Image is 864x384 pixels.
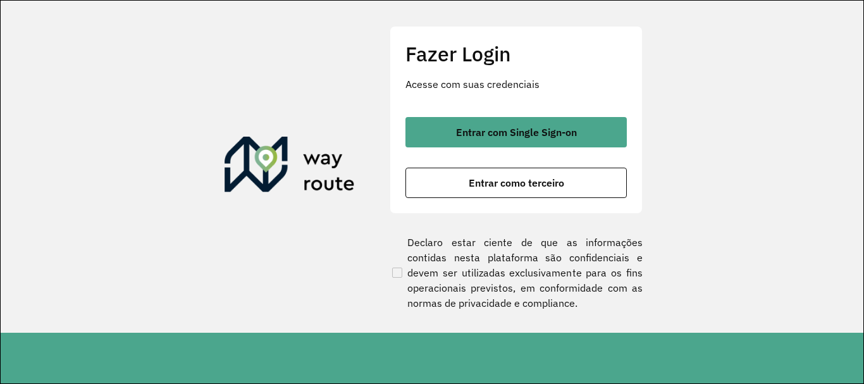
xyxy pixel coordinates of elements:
span: Entrar com Single Sign-on [456,127,577,137]
button: button [405,168,627,198]
span: Entrar como terceiro [469,178,564,188]
img: Roteirizador AmbevTech [225,137,355,197]
label: Declaro estar ciente de que as informações contidas nesta plataforma são confidenciais e devem se... [390,235,643,311]
button: button [405,117,627,147]
h2: Fazer Login [405,42,627,66]
p: Acesse com suas credenciais [405,77,627,92]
